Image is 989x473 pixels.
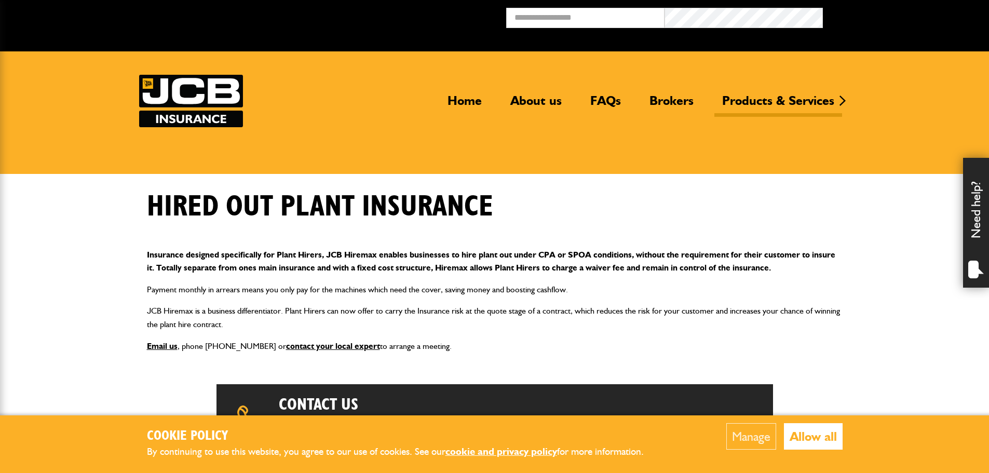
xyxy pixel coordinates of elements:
a: Products & Services [714,93,842,117]
a: 0800 141 2877 [279,413,338,441]
a: Brokers [642,93,701,117]
button: Manage [726,423,776,450]
p: By continuing to use this website, you agree to our use of cookies. See our for more information. [147,444,661,460]
a: JCB Insurance Services [139,75,243,127]
p: Insurance designed specifically for Plant Hirers, JCB Hiremax enables businesses to hire plant ou... [147,248,843,275]
a: [EMAIL_ADDRESS][DOMAIN_NAME] [435,413,557,441]
a: contact your local expert [286,341,380,351]
h1: Hired out plant insurance [147,190,493,224]
span: t: [279,415,347,440]
button: Broker Login [823,8,981,24]
div: Need help? [963,158,989,288]
a: About us [503,93,570,117]
h2: Cookie Policy [147,428,661,444]
p: JCB Hiremax is a business differentiator. Plant Hirers can now offer to carry the Insurance risk ... [147,304,843,331]
a: cookie and privacy policy [445,445,557,457]
a: FAQs [582,93,629,117]
a: Home [440,93,490,117]
p: , phone [PHONE_NUMBER] or to arrange a meeting. [147,340,843,353]
a: Email us [147,341,178,351]
p: Payment monthly in arrears means you only pay for the machines which need the cover, saving money... [147,283,843,296]
button: Allow all [784,423,843,450]
h2: Contact us [279,395,522,414]
span: e: [435,415,609,440]
img: JCB Insurance Services logo [139,75,243,127]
